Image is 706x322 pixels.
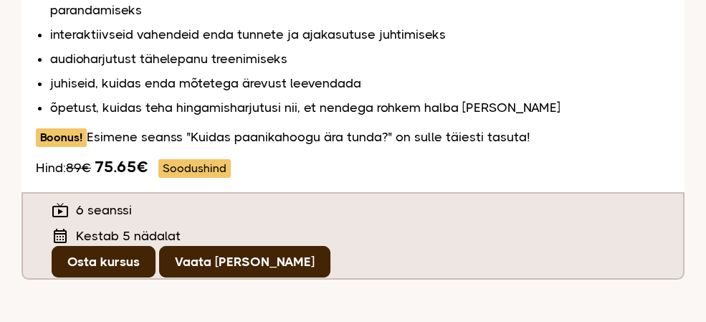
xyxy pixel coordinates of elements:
a: Vaata [PERSON_NAME] [159,246,330,278]
li: interaktiivseid vahendeid enda tunnete ja ajakasutuse juhtimiseks [50,25,670,44]
b: 75.65€ [95,158,148,176]
li: audioharjutust tähelepanu treenimiseks [50,49,670,68]
div: 6 seanssi [52,201,654,219]
span: 89€ [66,161,91,175]
div: Hind: [36,158,670,178]
span: Boonus! [36,128,87,147]
div: Kestab 5 nädalat [52,227,654,245]
li: õpetust, kuidas teha hingamisharjutusi nii, et nendega rohkem halba [PERSON_NAME] [50,98,670,117]
li: juhiseid, kuidas enda mõtetega ärevust leevendada [50,74,670,93]
p: Esimene seanss "Kuidas paanikahoogu ära tunda?" on sulle täiesti tasuta! [36,128,670,147]
a: Osta kursus [52,246,156,278]
i: calendar_month [52,227,69,245]
span: Soodushind [158,159,231,178]
i: live_tv [52,202,69,219]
